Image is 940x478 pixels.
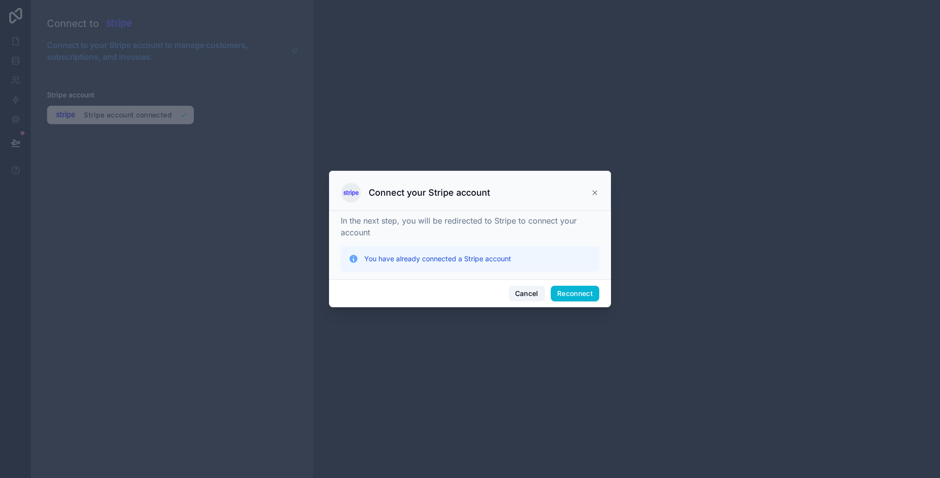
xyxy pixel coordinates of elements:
img: Stripe [341,188,361,198]
p: In the next step, you will be redirected to Stripe to connect your account [341,215,599,238]
h3: Connect your Stripe account [369,187,490,199]
button: Reconnect [551,286,599,301]
button: Cancel [509,286,545,301]
p: You have already connected a Stripe account [364,254,591,264]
